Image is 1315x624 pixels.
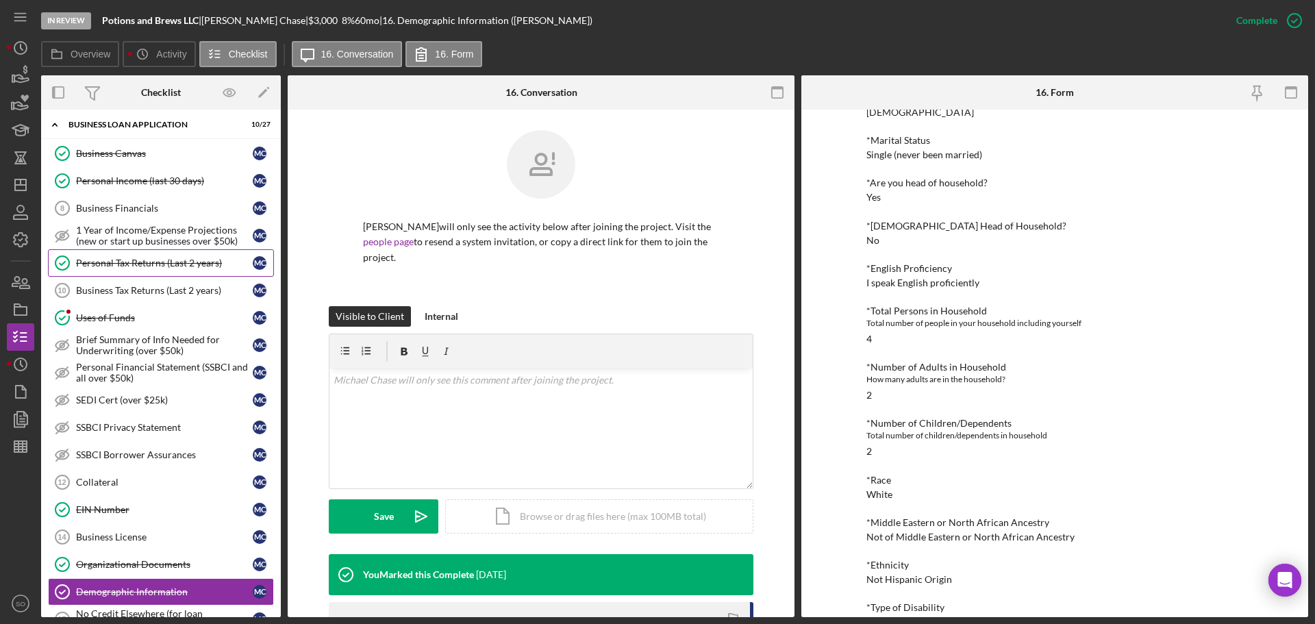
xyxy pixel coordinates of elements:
div: M C [253,366,266,379]
div: Collateral [76,477,253,488]
div: *Type of Disability [866,602,1243,613]
div: Not of Middle Eastern or North African Ancestry [866,532,1075,542]
a: Organizational DocumentsMC [48,551,274,578]
div: *English Proficiency [866,263,1243,274]
a: 14Business LicenseMC [48,523,274,551]
div: *Middle Eastern or North African Ancestry [866,517,1243,528]
a: 10Business Tax Returns (Last 2 years)MC [48,277,274,304]
div: Total number of children/dependents in household [866,429,1243,442]
div: [DEMOGRAPHIC_DATA] [866,107,974,118]
div: Personal Income (last 30 days) [76,175,253,186]
div: M C [253,147,266,160]
a: Uses of FundsMC [48,304,274,332]
div: Visible to Client [336,306,404,327]
text: SO [16,600,25,608]
button: 16. Conversation [292,41,403,67]
div: Personal Financial Statement (SSBCI and all over $50k) [76,362,253,384]
div: SEDI Cert (over $25k) [76,395,253,405]
span: $3,000 [308,14,338,26]
div: *[DEMOGRAPHIC_DATA] Head of Household? [866,221,1243,232]
div: 8 % [342,15,355,26]
label: Checklist [229,49,268,60]
button: SO [7,590,34,617]
tspan: 8 [60,204,64,212]
div: In Review [41,12,91,29]
p: [PERSON_NAME] will only see the activity below after joining the project. Visit the to resend a s... [363,219,719,265]
div: Internal [425,306,458,327]
div: M C [253,585,266,599]
a: Demographic InformationMC [48,578,274,606]
div: Personal Tax Returns (Last 2 years) [76,258,253,269]
a: Personal Income (last 30 days)MC [48,167,274,195]
a: SEDI Cert (over $25k)MC [48,386,274,414]
div: No [866,235,879,246]
div: M C [253,284,266,297]
div: Save [374,499,394,534]
div: Business Tax Returns (Last 2 years) [76,285,253,296]
a: Business CanvasMC [48,140,274,167]
a: Brief Summary of Info Needed for Underwriting (over $50k)MC [48,332,274,359]
div: SSBCI Borrower Assurances [76,449,253,460]
div: You Marked this Complete [363,569,474,580]
div: SSBCI Privacy Statement [76,422,253,433]
button: Checklist [199,41,277,67]
div: EIN Number [76,504,253,515]
div: *Ethnicity [866,560,1243,571]
div: Yes [866,192,881,203]
div: 16. Form [1036,87,1074,98]
b: Potions and Brews LLC [102,14,199,26]
div: White [866,489,892,500]
label: 16. Form [435,49,473,60]
a: SSBCI Borrower AssurancesMC [48,441,274,469]
button: Visible to Client [329,306,411,327]
div: | 16. Demographic Information ([PERSON_NAME]) [379,15,592,26]
div: 2 [866,446,872,457]
div: Single (never been married) [866,149,982,160]
div: | [102,15,201,26]
div: M C [253,174,266,188]
div: M C [253,503,266,516]
div: *Number of Adults in Household [866,362,1243,373]
div: Business Financials [76,203,253,214]
div: M C [253,393,266,407]
a: SSBCI Privacy StatementMC [48,414,274,441]
a: people page [363,236,414,247]
div: *Are you head of household? [866,177,1243,188]
div: 60 mo [355,15,379,26]
tspan: 12 [58,478,66,486]
div: *Total Persons in Household [866,305,1243,316]
div: Demographic Information [76,586,253,597]
div: Open Intercom Messenger [1268,564,1301,597]
a: EIN NumberMC [48,496,274,523]
a: Personal Financial Statement (SSBCI and all over $50k)MC [48,359,274,386]
a: Personal Tax Returns (Last 2 years)MC [48,249,274,277]
div: Uses of Funds [76,312,253,323]
a: 8Business FinancialsMC [48,195,274,222]
div: *Number of Children/Dependents [866,418,1243,429]
tspan: 10 [58,286,66,295]
button: Complete [1223,7,1308,34]
div: 16. Conversation [505,87,577,98]
div: M C [253,558,266,571]
tspan: 14 [58,533,66,541]
button: Overview [41,41,119,67]
div: M C [253,475,266,489]
a: 1 Year of Income/Expense Projections (new or start up businesses over $50k)MC [48,222,274,249]
time: 2025-08-19 14:55 [476,569,506,580]
div: 1 Year of Income/Expense Projections (new or start up businesses over $50k) [76,225,253,247]
div: 2 [866,390,872,401]
div: I speak English proficiently [866,277,979,288]
button: 16. Form [405,41,482,67]
label: Activity [156,49,186,60]
div: M C [253,229,266,242]
button: Activity [123,41,195,67]
div: Complete [1236,7,1277,34]
div: M C [253,448,266,462]
div: M C [253,530,266,544]
div: Business Canvas [76,148,253,159]
label: 16. Conversation [321,49,394,60]
div: Checklist [141,87,181,98]
label: Overview [71,49,110,60]
div: M C [253,421,266,434]
div: How many adults are in the household? [866,373,1243,386]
